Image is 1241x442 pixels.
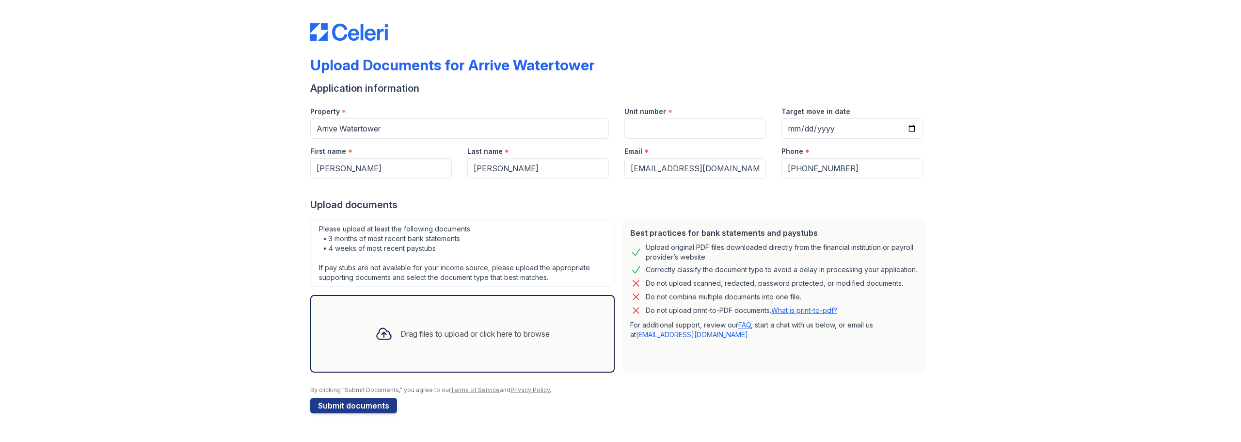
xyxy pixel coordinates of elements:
div: Do not combine multiple documents into one file. [646,291,801,303]
label: First name [310,147,346,156]
img: CE_Logo_Blue-a8612792a0a2168367f1c8372b55b34899dd931a85d93a1a3d3e32e68fde9ad4.png [310,23,388,41]
div: Upload original PDF files downloaded directly from the financial institution or payroll provider’... [646,243,919,262]
p: For additional support, review our , start a chat with us below, or email us at [630,320,919,340]
label: Unit number [624,107,666,116]
div: Do not upload scanned, redacted, password protected, or modified documents. [646,278,903,289]
label: Property [310,107,340,116]
label: Last name [467,147,503,156]
div: Best practices for bank statements and paystubs [630,227,919,239]
a: [EMAIL_ADDRESS][DOMAIN_NAME] [636,330,748,339]
a: FAQ [738,321,751,329]
div: By clicking "Submit Documents," you agree to our and [310,386,931,394]
p: Do not upload print-to-PDF documents. [646,306,837,315]
a: Terms of Service [450,386,500,393]
label: Target move in date [781,107,850,116]
div: Application information [310,82,931,95]
div: Correctly classify the document type to avoid a delay in processing your application. [646,264,917,276]
label: Phone [781,147,803,156]
div: Upload Documents for Arrive Watertower [310,56,595,74]
a: What is print-to-pdf? [771,306,837,314]
a: Privacy Policy. [510,386,551,393]
div: Drag files to upload or click here to browse [400,328,550,340]
div: Please upload at least the following documents: • 3 months of most recent bank statements • 4 wee... [310,219,615,287]
label: Email [624,147,642,156]
div: Upload documents [310,198,931,212]
button: Submit documents [310,398,397,413]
